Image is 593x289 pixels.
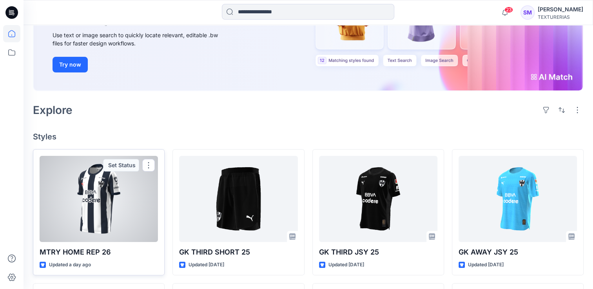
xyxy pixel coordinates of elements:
a: MTRY HOME REP 26 [40,156,158,242]
div: [PERSON_NAME] [538,5,583,14]
p: MTRY HOME REP 26 [40,247,158,258]
div: TEXTURERIAS [538,14,583,20]
span: 23 [504,7,513,13]
p: GK THIRD JSY 25 [319,247,437,258]
a: GK THIRD JSY 25 [319,156,437,242]
p: Updated [DATE] [468,261,504,269]
span: AI Match [152,9,213,26]
p: Updated [DATE] [328,261,364,269]
div: SM [520,5,535,20]
p: GK AWAY JSY 25 [459,247,577,258]
h4: Styles [33,132,584,141]
p: Updated [DATE] [189,261,224,269]
p: GK THIRD SHORT 25 [179,247,297,258]
button: Try now [53,57,88,72]
p: Updated a day ago [49,261,91,269]
a: GK THIRD SHORT 25 [179,156,297,242]
h2: Explore [33,104,73,116]
div: Use text or image search to quickly locate relevant, editable .bw files for faster design workflows. [53,31,229,47]
a: GK AWAY JSY 25 [459,156,577,242]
